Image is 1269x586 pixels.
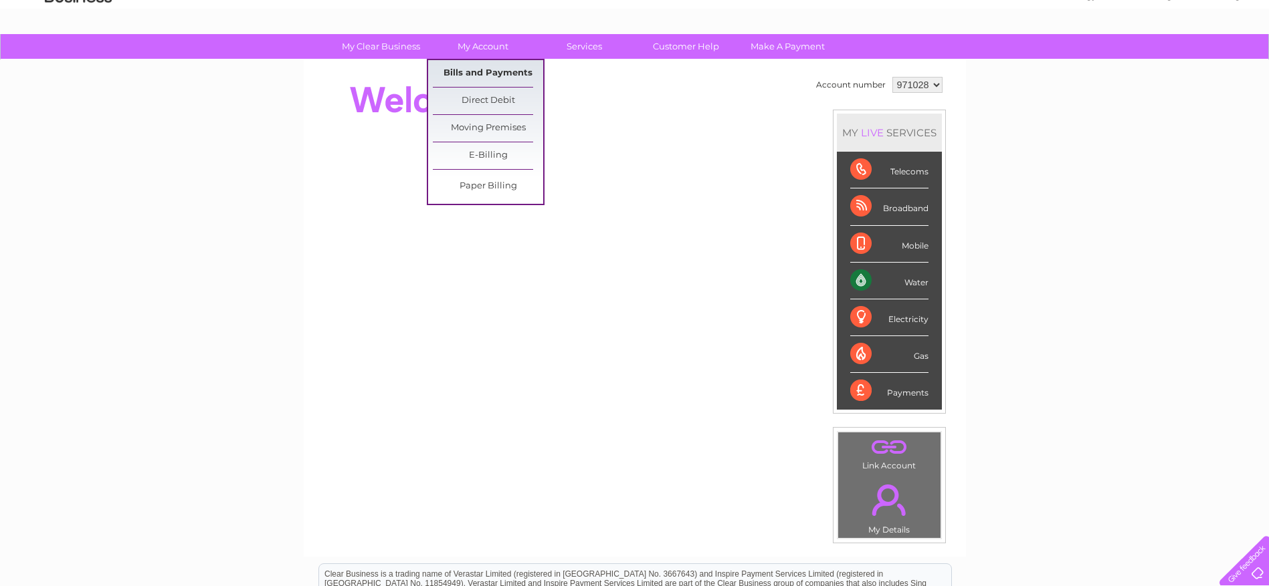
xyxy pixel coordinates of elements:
a: My Account [427,34,538,59]
a: 0333 014 3131 [1017,7,1109,23]
div: Water [850,263,929,299]
div: Clear Business is a trading name of Verastar Limited (registered in [GEOGRAPHIC_DATA] No. 3667643... [319,7,951,65]
td: Account number [813,74,889,96]
a: Blog [1153,57,1172,67]
a: Telecoms [1104,57,1145,67]
td: My Details [838,473,941,539]
a: Log out [1225,57,1256,67]
a: Energy [1067,57,1096,67]
a: Water [1034,57,1059,67]
a: Contact [1180,57,1213,67]
a: My Clear Business [326,34,436,59]
a: . [842,476,937,523]
a: . [842,436,937,459]
a: Direct Debit [433,88,543,114]
div: MY SERVICES [837,114,942,152]
td: Link Account [838,432,941,474]
div: Mobile [850,226,929,263]
div: Gas [850,336,929,373]
a: Make A Payment [733,34,843,59]
div: Broadband [850,188,929,225]
a: Customer Help [631,34,741,59]
a: E-Billing [433,142,543,169]
div: Telecoms [850,152,929,188]
img: logo.png [44,35,112,76]
div: LIVE [858,126,886,139]
a: Moving Premises [433,115,543,142]
a: Bills and Payments [433,60,543,87]
a: Services [529,34,640,59]
div: Payments [850,373,929,409]
div: Electricity [850,299,929,336]
a: Paper Billing [433,173,543,200]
